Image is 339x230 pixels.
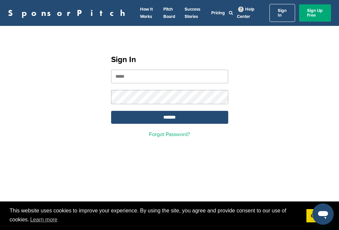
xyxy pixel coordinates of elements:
a: Pitch Board [163,7,175,19]
a: Pricing [211,10,225,16]
a: Forgot Password? [149,131,190,138]
a: How It Works [140,7,153,19]
a: learn more about cookies [29,215,59,225]
a: Help Center [237,5,254,21]
h1: Sign In [111,54,228,66]
a: dismiss cookie message [306,209,329,222]
span: This website uses cookies to improve your experience. By using the site, you agree and provide co... [10,207,301,225]
a: SponsorPitch [8,9,129,17]
iframe: Button to launch messaging window [312,203,334,225]
a: Sign In [269,4,295,22]
a: Success Stories [185,7,200,19]
a: Sign Up Free [299,4,331,22]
